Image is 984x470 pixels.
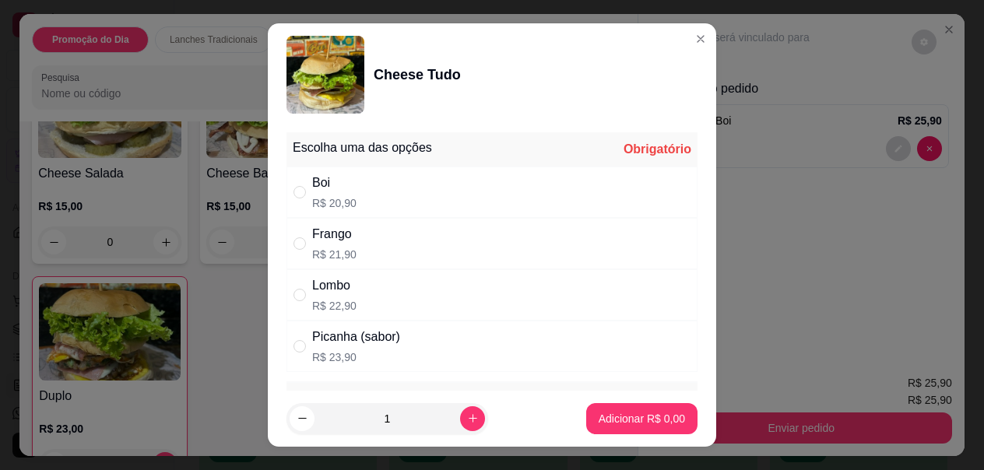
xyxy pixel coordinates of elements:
button: increase-product-quantity [460,406,485,431]
div: Picanha (sabor) [312,328,400,346]
p: R$ 20,90 [312,195,357,211]
p: R$ 23,90 [312,349,400,365]
div: Lombo [312,276,357,295]
div: Cheese Tudo [374,64,461,86]
div: Escolha uma das opções [293,139,432,157]
button: Adicionar R$ 0,00 [586,403,698,434]
div: Frango [312,225,357,244]
div: Boi [312,174,357,192]
p: R$ 22,90 [312,298,357,314]
button: Close [688,26,713,51]
p: Adicionar R$ 0,00 [599,411,685,426]
img: product-image [286,36,364,114]
div: Adicionais [293,389,403,408]
button: decrease-product-quantity [290,406,315,431]
div: Obrigatório [624,140,691,159]
p: R$ 21,90 [312,247,357,262]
